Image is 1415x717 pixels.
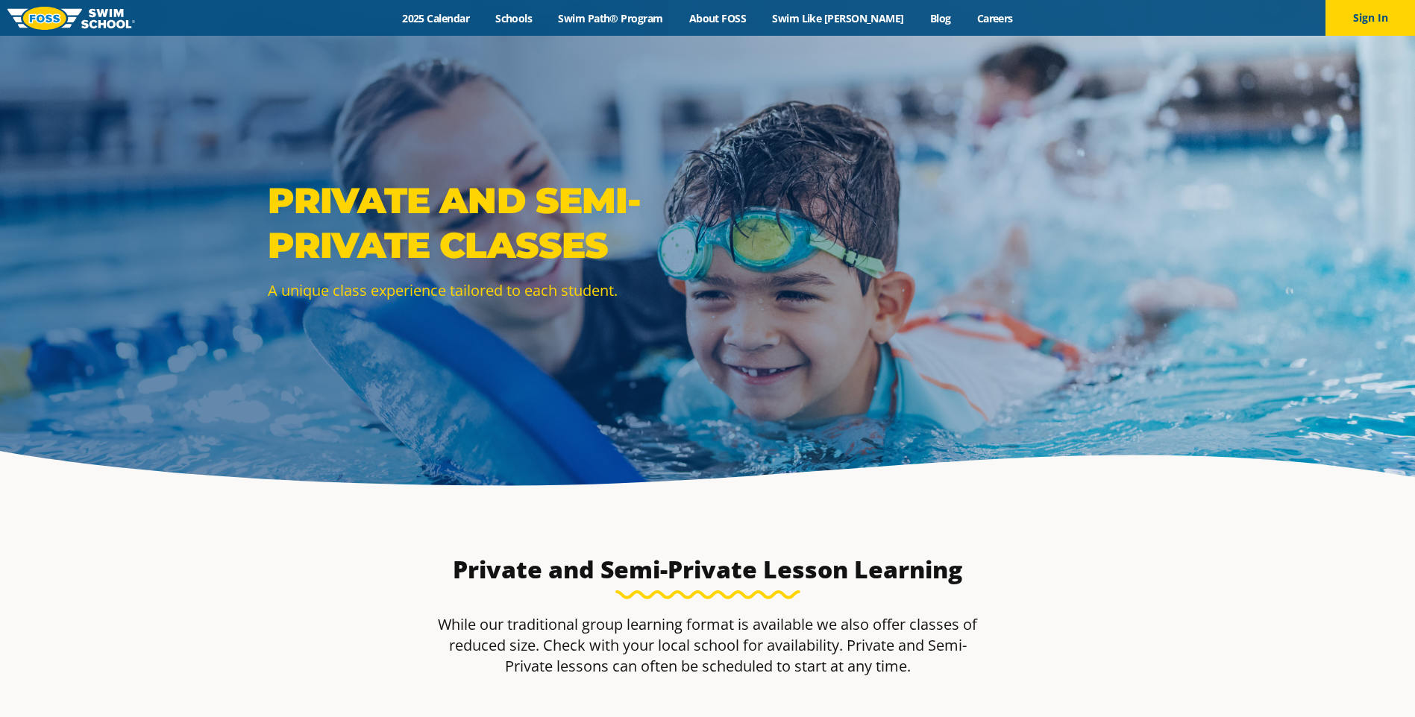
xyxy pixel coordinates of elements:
a: Blog [917,11,964,25]
p: While our traditional group learning format is available we also offer classes of reduced size. C... [431,614,985,677]
a: Swim Path® Program [545,11,676,25]
a: 2025 Calendar [389,11,483,25]
p: A unique class experience tailored to each student. [268,279,700,301]
a: Careers [964,11,1026,25]
p: Private and Semi-Private Classes [268,178,700,268]
a: Schools [483,11,545,25]
h3: Private and Semi-Private Lesson Learning [356,555,1060,584]
a: About FOSS [676,11,759,25]
a: Swim Like [PERSON_NAME] [759,11,917,25]
img: FOSS Swim School Logo [7,7,135,30]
